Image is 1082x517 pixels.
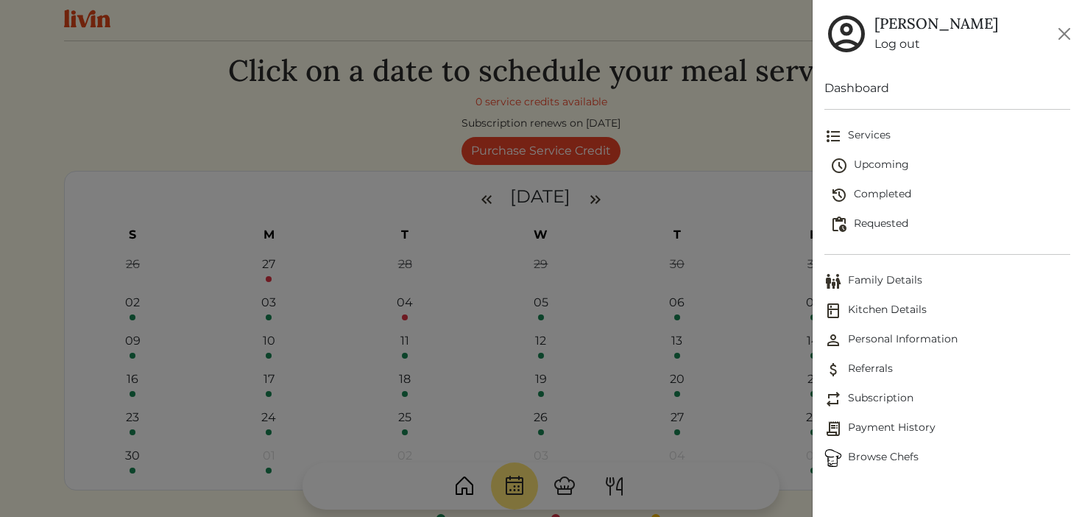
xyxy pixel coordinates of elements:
[824,326,1071,355] a: Personal InformationPersonal Information
[830,186,848,204] img: history-2b446bceb7e0f53b931186bf4c1776ac458fe31ad3b688388ec82af02103cd45.svg
[830,180,1071,210] a: Completed
[824,80,1071,97] a: Dashboard
[824,449,842,467] img: Browse Chefs
[824,390,842,408] img: Subscription
[824,127,842,145] img: format_list_bulleted-ebc7f0161ee23162107b508e562e81cd567eeab2455044221954b09d19068e74.svg
[874,35,998,53] a: Log out
[874,15,998,32] h5: [PERSON_NAME]
[830,186,1071,204] span: Completed
[830,216,1071,233] span: Requested
[824,331,842,349] img: Personal Information
[1053,22,1076,46] button: Close
[824,361,1071,379] span: Referrals
[824,331,1071,349] span: Personal Information
[824,302,842,320] img: Kitchen Details
[824,384,1071,414] a: SubscriptionSubscription
[824,302,1071,320] span: Kitchen Details
[824,272,1071,290] span: Family Details
[824,296,1071,326] a: Kitchen DetailsKitchen Details
[824,12,869,56] img: user_account-e6e16d2ec92f44fc35f99ef0dc9cddf60790bfa021a6ecb1c896eb5d2907b31c.svg
[824,420,842,437] img: Payment History
[824,361,842,379] img: Referrals
[824,122,1071,151] a: Services
[824,390,1071,408] span: Subscription
[830,151,1071,180] a: Upcoming
[824,127,1071,145] span: Services
[824,355,1071,384] a: ReferralsReferrals
[830,210,1071,239] a: Requested
[824,449,1071,467] span: Browse Chefs
[824,267,1071,296] a: Family DetailsFamily Details
[824,420,1071,437] span: Payment History
[824,443,1071,473] a: ChefsBrowse Chefs
[830,216,848,233] img: pending_actions-fd19ce2ea80609cc4d7bbea353f93e2f363e46d0f816104e4e0650fdd7f915cf.svg
[824,272,842,290] img: Family Details
[824,414,1071,443] a: Payment HistoryPayment History
[830,157,1071,175] span: Upcoming
[830,157,848,175] img: schedule-fa401ccd6b27cf58db24c3bb5584b27dcd8bd24ae666a918e1c6b4ae8c451a22.svg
